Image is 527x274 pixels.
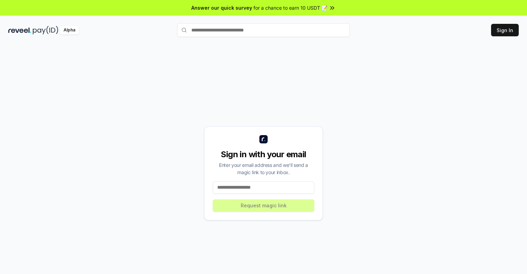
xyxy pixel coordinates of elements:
[213,149,314,160] div: Sign in with your email
[491,24,519,36] button: Sign In
[33,26,58,35] img: pay_id
[213,161,314,176] div: Enter your email address and we’ll send a magic link to your inbox.
[191,4,252,11] span: Answer our quick survey
[60,26,79,35] div: Alpha
[259,135,268,143] img: logo_small
[8,26,31,35] img: reveel_dark
[253,4,327,11] span: for a chance to earn 10 USDT 📝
